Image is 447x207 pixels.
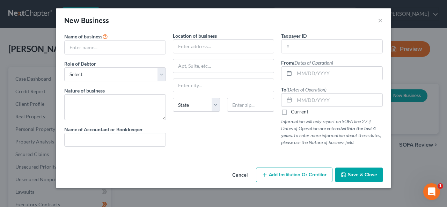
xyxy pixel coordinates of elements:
[173,79,274,92] input: Enter city...
[227,168,253,182] button: Cancel
[65,133,166,147] input: --
[256,168,332,182] button: Add Institution Or Creditor
[291,108,308,115] label: Current
[227,98,274,112] input: Enter zip...
[173,59,274,73] input: Apt, Suite, etc...
[293,60,333,66] span: (Dates of Operation)
[64,61,96,67] span: Role of Debtor
[269,172,327,178] span: Add Institution Or Creditor
[281,40,382,53] input: #
[281,118,383,146] p: Information will only report on SOFA line 27 if Dates of Operation are entered To enter more info...
[81,16,109,24] span: Business
[281,86,327,93] label: To
[335,168,383,182] button: Save & Close
[281,32,307,39] label: Taxpayer ID
[378,16,383,24] button: ×
[286,87,327,93] span: (Dates of Operation)
[173,40,274,53] input: Enter address...
[173,32,217,39] label: Location of business
[64,126,143,133] label: Name of Accountant or Bookkeeper
[348,172,377,178] span: Save & Close
[423,183,440,200] iframe: Intercom live chat
[64,34,102,39] span: Name of business
[64,87,105,94] label: Nature of business
[294,94,382,107] input: MM/DD/YYYY
[64,16,79,24] span: New
[438,183,443,189] span: 1
[281,59,333,66] label: From
[65,41,166,54] input: Enter name...
[294,67,382,80] input: MM/DD/YYYY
